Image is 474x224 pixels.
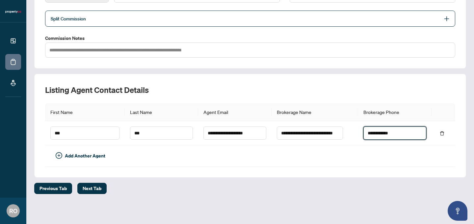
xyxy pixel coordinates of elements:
[45,35,455,42] label: Commission Notes
[51,16,86,22] span: Split Commission
[34,183,72,194] button: Previous Tab
[448,201,467,221] button: Open asap
[440,131,444,136] span: delete
[5,10,21,14] img: logo
[125,103,198,121] th: Last Name
[358,103,432,121] th: Brokerage Phone
[9,206,17,215] span: RO
[56,152,62,159] span: plus-circle
[444,16,450,22] span: plus
[198,103,272,121] th: Agent Email
[39,183,67,194] span: Previous Tab
[65,152,105,159] span: Add Another Agent
[45,103,125,121] th: First Name
[83,183,101,194] span: Next Tab
[45,85,455,95] h2: Listing Agent Contact Details
[272,103,358,121] th: Brokerage Name
[50,151,111,161] button: Add Another Agent
[77,183,107,194] button: Next Tab
[45,11,455,27] div: Split Commission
